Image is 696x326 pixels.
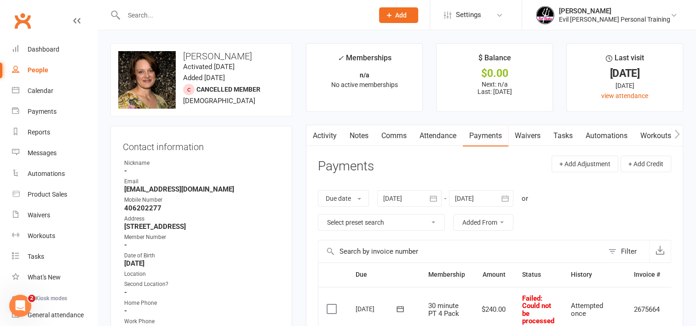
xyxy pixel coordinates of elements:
[413,125,463,146] a: Attendance
[343,125,375,146] a: Notes
[621,156,671,172] button: + Add Credit
[559,15,670,23] div: Evil [PERSON_NAME] Personal Training
[575,69,674,78] div: [DATE]
[379,7,418,23] button: Add
[445,69,544,78] div: $0.00
[28,170,65,177] div: Automations
[124,222,280,231] strong: [STREET_ADDRESS]
[626,263,668,286] th: Invoice #
[118,51,176,109] img: image1653465841.png
[306,125,343,146] a: Activity
[522,294,554,326] span: Failed
[28,191,67,198] div: Product Sales
[124,196,280,204] div: Mobile Number
[183,74,225,82] time: Added [DATE]
[124,215,280,223] div: Address
[463,125,508,146] a: Payments
[375,125,413,146] a: Comms
[124,251,280,260] div: Date of Birth
[12,267,97,288] a: What's New
[28,311,84,319] div: General attendance
[124,307,280,315] strong: -
[634,125,678,146] a: Workouts
[360,71,369,79] strong: n/a
[28,274,61,281] div: What's New
[621,246,637,257] div: Filter
[12,226,97,246] a: Workouts
[28,295,35,302] span: 2
[12,305,97,326] a: General attendance kiosk mode
[547,125,579,146] a: Tasks
[124,317,280,326] div: Work Phone
[338,54,344,63] i: ✓
[28,232,55,239] div: Workouts
[28,46,59,53] div: Dashboard
[12,39,97,60] a: Dashboard
[508,125,547,146] a: Waivers
[428,302,459,318] span: 30 minute PT 4 Pack
[183,97,255,105] span: [DEMOGRAPHIC_DATA]
[563,263,626,286] th: History
[12,60,97,81] a: People
[338,52,391,69] div: Memberships
[318,159,374,174] h3: Payments
[11,9,34,32] a: Clubworx
[124,288,280,297] strong: -
[575,81,674,91] div: [DATE]
[28,128,50,136] div: Reports
[28,211,50,219] div: Waivers
[124,177,280,186] div: Email
[12,246,97,267] a: Tasks
[124,185,280,193] strong: [EMAIL_ADDRESS][DOMAIN_NAME]
[124,204,280,212] strong: 406202277
[28,149,57,157] div: Messages
[123,138,280,152] h3: Contact information
[12,81,97,101] a: Calendar
[318,240,604,262] input: Search by invoice number
[347,263,420,286] th: Due
[183,63,235,71] time: Activated [DATE]
[28,253,44,260] div: Tasks
[420,263,473,286] th: Membership
[12,184,97,205] a: Product Sales
[601,92,648,99] a: view attendance
[445,81,544,95] p: Next: n/a Last: [DATE]
[514,263,563,286] th: Status
[552,156,618,172] button: + Add Adjustment
[196,86,260,93] span: Cancelled member
[28,66,48,74] div: People
[522,294,554,326] span: : Could not be processed
[121,9,367,22] input: Search...
[124,159,280,168] div: Nickname
[318,190,369,207] button: Due date
[456,5,481,25] span: Settings
[12,122,97,143] a: Reports
[118,51,284,61] h3: [PERSON_NAME]
[12,101,97,122] a: Payments
[124,270,280,279] div: Location
[453,214,513,231] button: Added From
[522,193,528,204] div: or
[28,108,57,115] div: Payments
[571,302,603,318] span: Attempted once
[478,52,511,69] div: $ Balance
[605,52,644,69] div: Last visit
[12,205,97,226] a: Waivers
[356,302,398,316] div: [DATE]
[559,7,670,15] div: [PERSON_NAME]
[331,81,398,88] span: No active memberships
[579,125,634,146] a: Automations
[12,143,97,163] a: Messages
[124,233,280,242] div: Member Number
[12,163,97,184] a: Automations
[604,240,649,262] button: Filter
[9,295,31,317] iframe: Intercom live chat
[28,87,53,94] div: Calendar
[124,299,280,308] div: Home Phone
[395,12,407,19] span: Add
[124,280,280,289] div: Second Location?
[473,263,514,286] th: Amount
[536,6,554,24] img: thumb_image1652691556.png
[124,259,280,268] strong: [DATE]
[124,167,280,175] strong: -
